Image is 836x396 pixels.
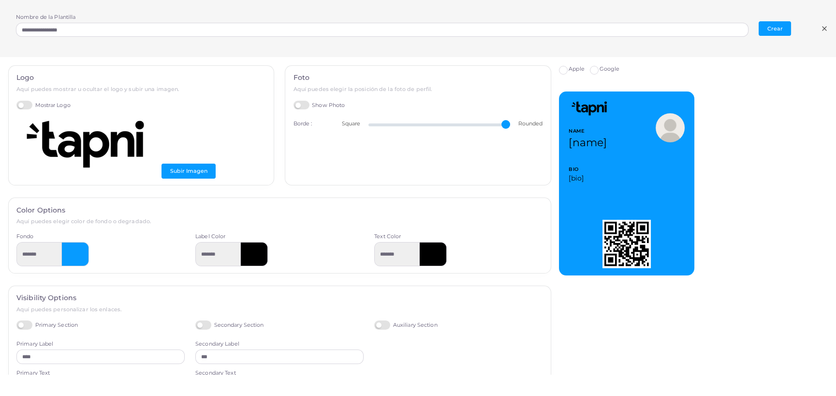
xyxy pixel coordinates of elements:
label: Nombre de la Plantilla [16,14,75,21]
label: Fondo [16,233,34,241]
img: user.png [656,113,685,142]
label: Secondary Text [195,369,236,377]
label: Auxiliary Section [374,320,437,330]
label: Text Color [374,233,401,241]
span: Rounded [518,120,543,128]
span: Google [599,65,619,72]
img: Logo [569,101,612,116]
label: Borde : [293,120,312,128]
button: Subir Imagen [161,164,216,178]
label: Secondary Label [195,340,239,348]
label: Primary Section [16,320,78,330]
label: Secondary Section [195,320,264,330]
label: Show Photo [293,101,345,110]
span: [name] [569,136,607,149]
h6: Aquí puedes elegir color de fondo o degradado. [16,218,543,225]
h4: Foto [293,74,543,82]
button: Crear [759,21,791,36]
label: Primary Text [16,369,50,377]
label: Mostrar Logo [16,101,71,110]
img: QR Code [602,220,651,268]
h4: Visibility Options [16,294,543,302]
span: BIO [569,166,685,173]
h4: Logo [16,74,266,82]
h4: Color Options [16,206,543,214]
label: Primary Label [16,340,53,348]
label: Label Color [195,233,225,241]
h6: Aquí puedes personalizar los enlaces. [16,306,543,313]
h6: Aquí puedes mostrar u ocultar el logo y subir una imagen. [16,86,266,92]
img: Logo [16,120,161,168]
span: Square [342,120,361,128]
span: [bio] [569,173,685,183]
span: Apple [569,65,585,72]
span: NAME [569,128,612,135]
h6: Aquí puedes elegir la posición de la foto de perfil. [293,86,543,92]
